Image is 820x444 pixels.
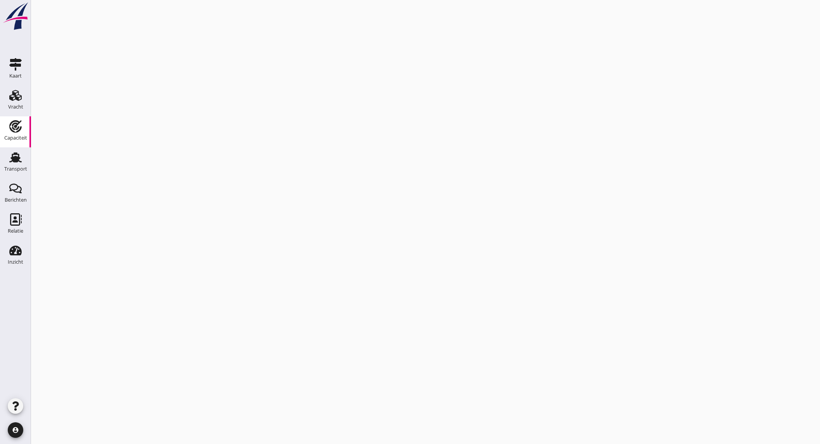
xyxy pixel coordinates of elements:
i: account_circle [8,422,23,438]
div: Transport [4,166,27,171]
div: Inzicht [8,259,23,264]
div: Vracht [8,104,23,109]
div: Capaciteit [4,135,27,140]
div: Relatie [8,228,23,233]
div: Kaart [9,73,22,78]
div: Berichten [5,197,27,202]
img: logo-small.a267ee39.svg [2,2,29,31]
